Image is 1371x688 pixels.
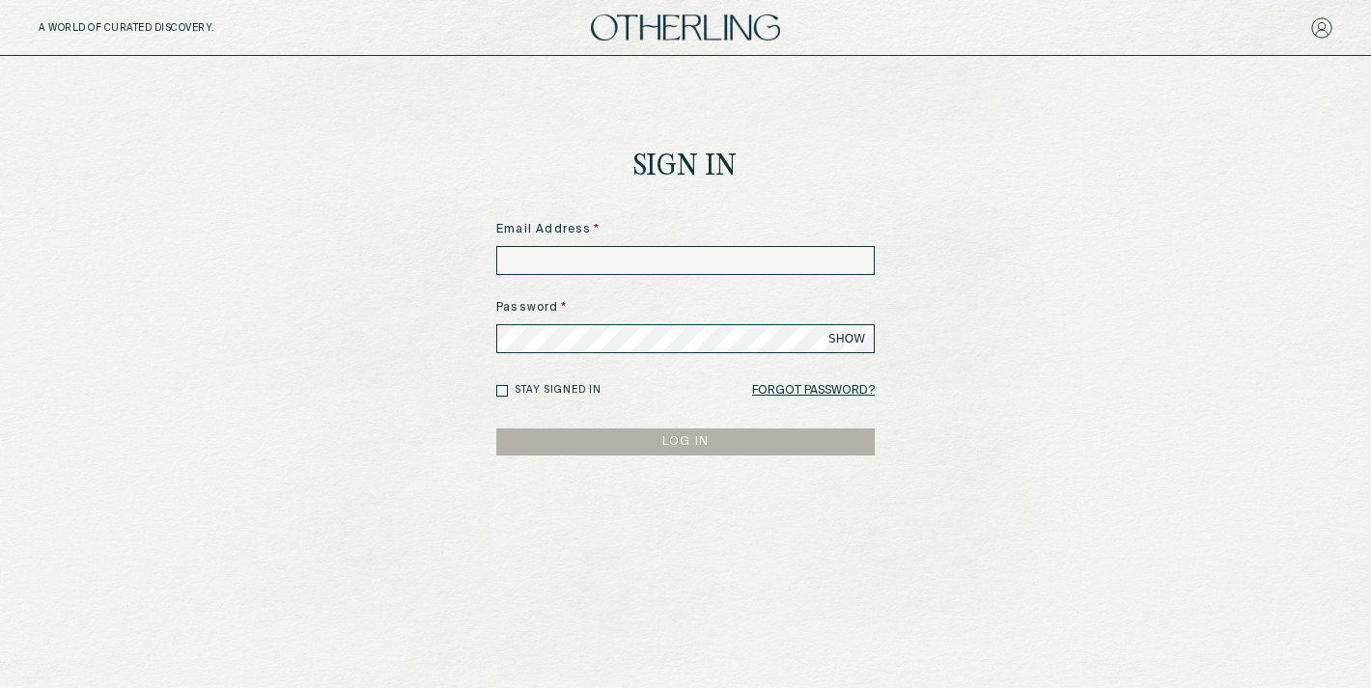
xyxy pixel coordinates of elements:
[828,331,865,346] span: SHOW
[515,383,602,398] label: Stay signed in
[496,299,875,316] label: Password
[496,221,875,238] label: Email Address
[633,152,738,182] h1: Sign In
[39,22,298,34] h5: A WORLD OF CURATED DISCOVERY.
[752,377,875,404] a: Forgot Password?
[496,428,875,455] button: LOG IN
[591,14,780,41] img: logo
